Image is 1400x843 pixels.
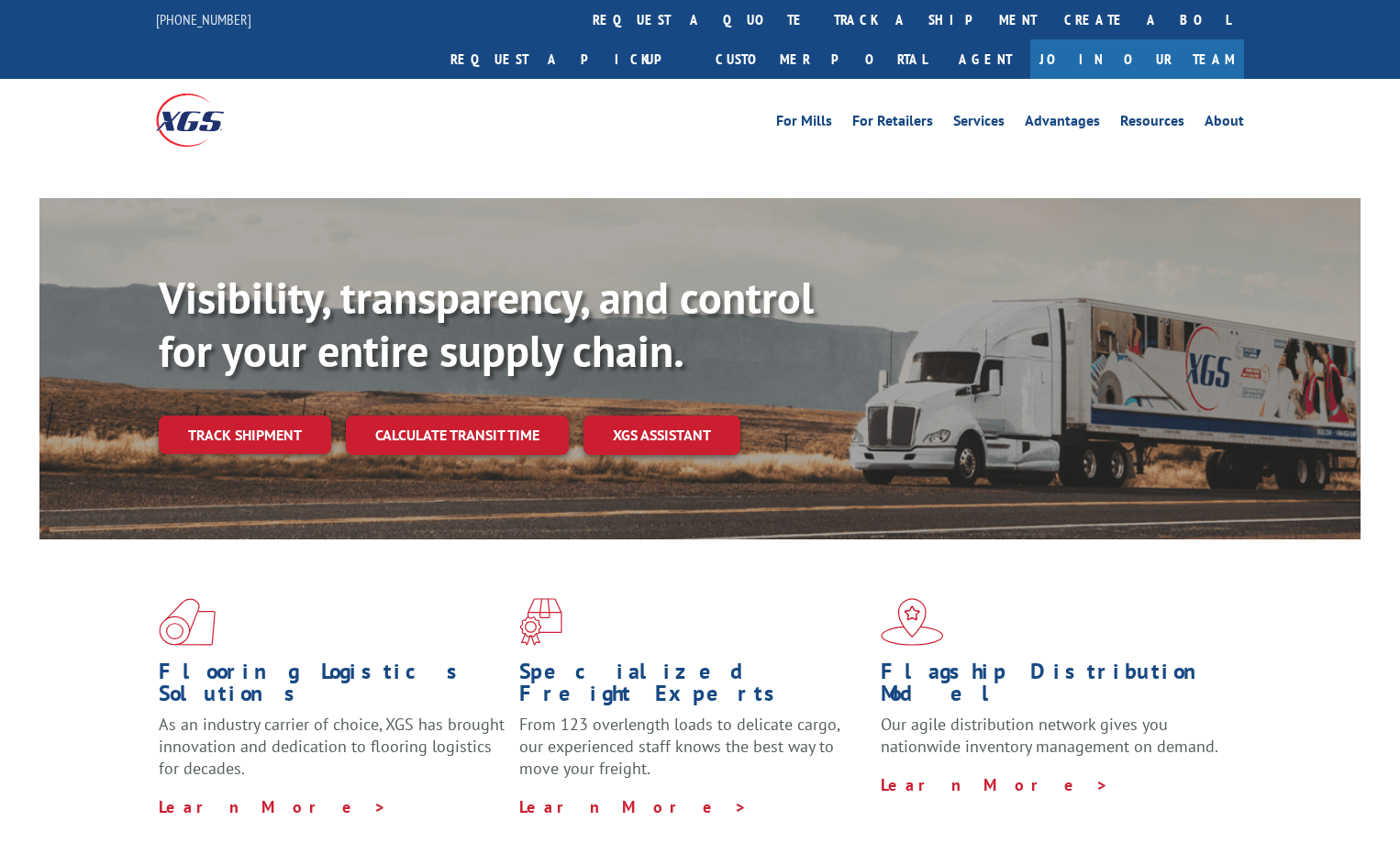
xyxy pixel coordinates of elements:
a: XGS ASSISTANT [583,416,740,455]
a: Agent [940,39,1030,79]
a: For Mills [776,114,832,134]
a: Customer Portal [702,39,940,79]
a: Calculate transit time [346,416,569,455]
a: Learn More > [159,796,387,817]
p: From 123 overlength loads to delicate cargo, our experienced staff knows the best way to move you... [519,714,866,795]
span: As an industry carrier of choice, XGS has brought innovation and dedication to flooring logistics... [159,714,505,779]
a: For Retailers [852,114,933,134]
a: Request a pickup [437,39,702,79]
a: Join Our Team [1030,39,1244,79]
a: Advantages [1025,114,1100,134]
a: Learn More > [881,774,1109,795]
h1: Specialized Freight Experts [519,660,866,714]
a: [PHONE_NUMBER] [156,10,251,28]
a: Services [953,114,1005,134]
img: xgs-icon-flagship-distribution-model-red [881,598,944,646]
h1: Flagship Distribution Model [881,660,1228,714]
span: Our agile distribution network gives you nationwide inventory management on demand. [881,714,1218,757]
a: About [1205,114,1244,134]
a: Resources [1120,114,1184,134]
a: Learn More > [519,796,748,817]
img: xgs-icon-total-supply-chain-intelligence-red [159,598,216,646]
b: Visibility, transparency, and control for your entire supply chain. [159,269,814,379]
h1: Flooring Logistics Solutions [159,660,506,714]
a: Track shipment [159,416,331,454]
img: xgs-icon-focused-on-flooring-red [519,598,562,646]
